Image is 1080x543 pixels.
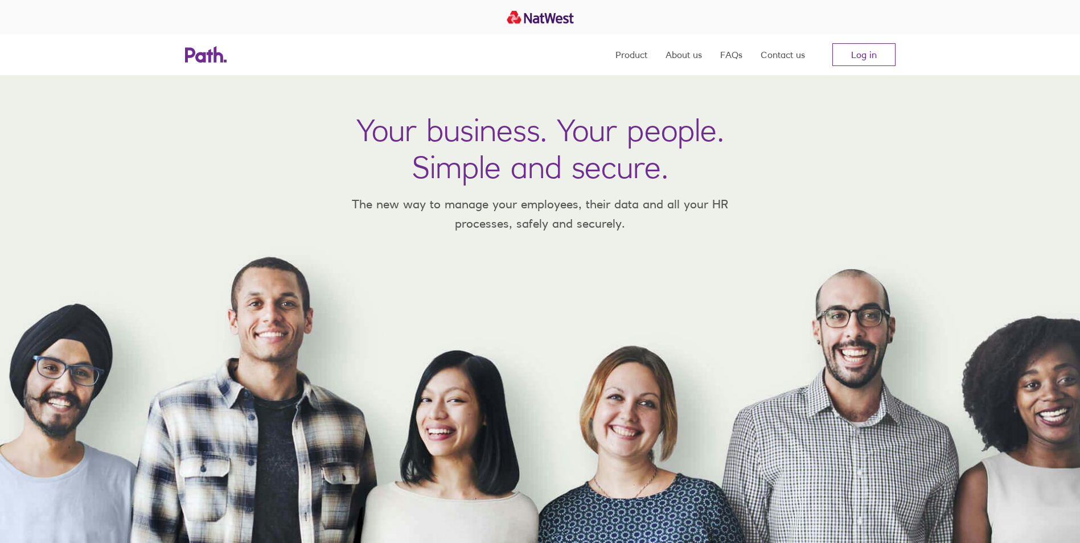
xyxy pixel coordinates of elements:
a: Product [615,34,647,75]
h1: Your business. Your people. Simple and secure. [356,112,724,186]
a: Log in [832,43,896,66]
a: FAQs [720,34,742,75]
p: The new way to manage your employees, their data and all your HR processes, safely and securely. [335,195,745,233]
a: About us [666,34,702,75]
a: Contact us [761,34,805,75]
